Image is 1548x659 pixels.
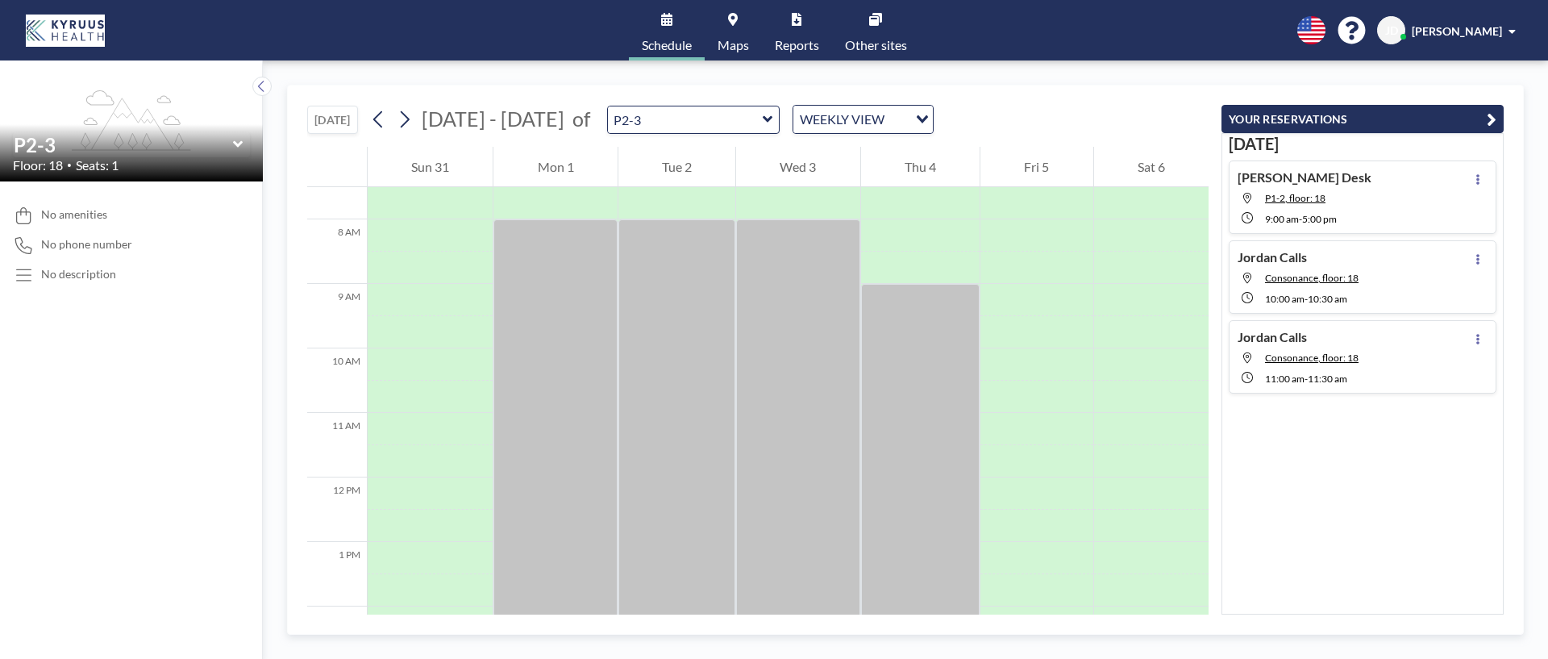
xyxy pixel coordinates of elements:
span: - [1299,213,1302,225]
div: 10 AM [307,348,367,413]
div: Tue 2 [618,147,735,187]
span: • [67,160,72,170]
div: 8 AM [307,219,367,284]
div: 12 PM [307,478,367,542]
input: Search for option [889,109,906,130]
span: Schedule [642,39,692,52]
h3: [DATE] [1229,134,1496,154]
span: Consonance, floor: 18 [1265,272,1359,284]
h4: Jordan Calls [1238,249,1307,265]
span: JD [1385,23,1398,38]
input: P2-3 [608,106,763,133]
span: Seats: 1 [76,157,119,173]
div: 7 AM [307,155,367,219]
div: Fri 5 [980,147,1092,187]
div: Mon 1 [493,147,617,187]
div: No description [41,267,116,282]
span: 9:00 AM [1265,213,1299,225]
span: [PERSON_NAME] [1412,24,1502,38]
div: Wed 3 [736,147,859,187]
span: 5:00 PM [1302,213,1337,225]
div: Search for option [793,106,933,133]
span: - [1305,293,1308,305]
input: P2-3 [14,133,233,156]
span: Floor: 18 [13,157,63,173]
span: of [572,106,590,131]
button: [DATE] [307,106,358,134]
div: 11 AM [307,413,367,478]
span: No phone number [41,237,132,252]
span: - [1305,373,1308,385]
h4: [PERSON_NAME] Desk [1238,169,1371,186]
span: 10:00 AM [1265,293,1305,305]
span: [DATE] - [DATE] [422,106,564,131]
span: Reports [775,39,819,52]
div: 9 AM [307,284,367,348]
span: Maps [718,39,749,52]
span: WEEKLY VIEW [797,109,888,130]
span: 11:30 AM [1308,373,1347,385]
span: 10:30 AM [1308,293,1347,305]
div: Thu 4 [861,147,980,187]
img: organization-logo [26,15,105,47]
span: P1-2, floor: 18 [1265,192,1325,204]
div: Sun 31 [368,147,493,187]
h4: Jordan Calls [1238,329,1307,345]
span: 11:00 AM [1265,373,1305,385]
span: Other sites [845,39,907,52]
div: Sat 6 [1094,147,1209,187]
span: No amenities [41,207,107,222]
div: 1 PM [307,542,367,607]
button: YOUR RESERVATIONS [1221,105,1504,133]
span: Consonance, floor: 18 [1265,352,1359,364]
